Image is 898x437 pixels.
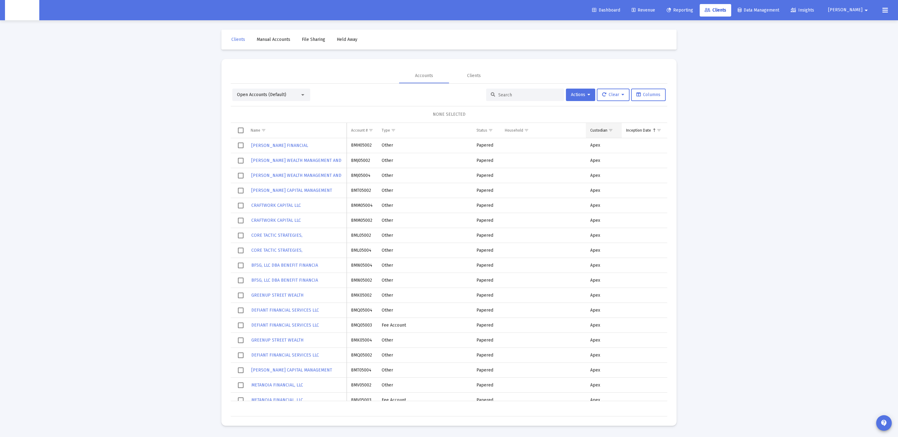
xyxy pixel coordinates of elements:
td: Column Status [472,123,500,138]
a: Clients [226,33,250,46]
span: Columns [636,92,660,97]
a: CORE TACTIC STRATEGIES, [251,231,303,240]
span: METANOIA FINANCIAL, LLC [251,382,303,388]
td: 8ML05002 [347,228,377,243]
div: Papered [476,172,496,179]
div: Select all [238,128,244,133]
button: Actions [566,89,595,101]
mat-icon: contact_support [880,419,888,427]
td: Apex [586,153,621,168]
div: Papered [476,307,496,313]
div: Papered [476,262,496,269]
span: [PERSON_NAME] [828,7,862,13]
td: Apex [586,183,621,198]
div: Select row [238,218,244,223]
span: File Sharing [302,37,325,42]
div: NONE SELECTED [236,111,662,118]
a: Held Away [332,33,362,46]
span: Insights [791,7,814,13]
td: Column Custodian [586,123,621,138]
span: Dashboard [592,7,620,13]
td: Other [377,303,472,318]
div: Household [505,128,523,133]
div: Papered [476,397,496,403]
a: CORE TACTIC STRATEGIES, [251,246,303,255]
div: Inception Date [626,128,651,133]
td: Column Name [246,123,347,138]
td: 8MM05002 [347,213,377,228]
div: Papered [476,142,496,148]
td: Other [377,228,472,243]
a: Reporting [662,4,698,17]
td: Apex [586,378,621,393]
button: [PERSON_NAME] [821,4,877,16]
span: Show filter options for column 'Account #' [369,128,373,133]
div: Papered [476,352,496,358]
a: GREENUP STREET WEALTH [251,336,304,345]
span: CRAFTWORK CAPITAL LLC [251,218,301,223]
a: METANOIA FINANCIAL, LLC [251,381,304,390]
input: Search [498,92,559,98]
span: DEFIANT FINANCIAL SERVICES LLC [251,308,319,313]
span: [PERSON_NAME] CAPITAL MANAGEMENT [251,367,332,373]
a: Clients [700,4,731,17]
td: Apex [586,303,621,318]
div: Papered [476,322,496,328]
div: Papered [476,232,496,239]
div: Select row [238,188,244,193]
a: DEFIANT FINANCIAL SERVICES LLC [251,306,320,315]
div: Papered [476,382,496,388]
a: [PERSON_NAME] CAPITAL MANAGEMENT [251,186,333,195]
span: CORE TACTIC STRATEGIES, [251,233,302,238]
span: Show filter options for column 'Name' [261,128,266,133]
div: Papered [476,202,496,209]
td: Fee Account [377,318,472,333]
span: Show filter options for column 'Type' [391,128,396,133]
a: Revenue [627,4,660,17]
a: GREENUP STREET WEALTH [251,291,304,300]
td: Apex [586,138,621,153]
span: BFSG, LLC DBA BENEFIT FINANCIA [251,263,318,268]
td: 8MT05002 [347,183,377,198]
span: Reporting [667,7,693,13]
td: 8MN05004 [347,258,377,273]
td: Other [377,243,472,258]
span: Show filter options for column 'Status' [488,128,493,133]
a: Data Management [733,4,784,17]
td: Apex [586,198,621,213]
span: Show filter options for column 'Household' [524,128,529,133]
div: Select row [238,263,244,268]
td: Other [377,348,472,363]
td: Other [377,183,472,198]
td: Apex [586,228,621,243]
td: Other [377,258,472,273]
td: Other [377,378,472,393]
td: Other [377,213,472,228]
a: [PERSON_NAME] CAPITAL MANAGEMENT [251,366,333,375]
span: Show filter options for column 'Inception Date' [657,128,661,133]
div: Select row [238,203,244,208]
td: Column Inception Date [622,123,667,138]
div: Papered [476,367,496,373]
span: Show filter options for column 'Custodian' [608,128,613,133]
span: DEFIANT FINANCIAL SERVICES LLC [251,352,319,358]
span: CRAFTWORK CAPITAL LLC [251,203,301,208]
div: Name [251,128,260,133]
td: Other [377,168,472,183]
a: [PERSON_NAME] WEALTH MANAGEMENT AND [251,171,342,180]
td: 8MT05004 [347,363,377,378]
a: [PERSON_NAME] FINANCIAL [251,141,309,150]
td: 8MK05004 [347,333,377,348]
div: Papered [476,337,496,343]
td: Apex [586,258,621,273]
td: 8MV05002 [347,378,377,393]
div: Select row [238,308,244,313]
td: 8MQ05002 [347,348,377,363]
span: Clients [705,7,726,13]
div: Papered [476,187,496,194]
div: Select row [238,173,244,178]
span: Clients [231,37,245,42]
td: 8MQ05003 [347,318,377,333]
a: DEFIANT FINANCIAL SERVICES LLC [251,321,320,330]
td: Apex [586,273,621,288]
